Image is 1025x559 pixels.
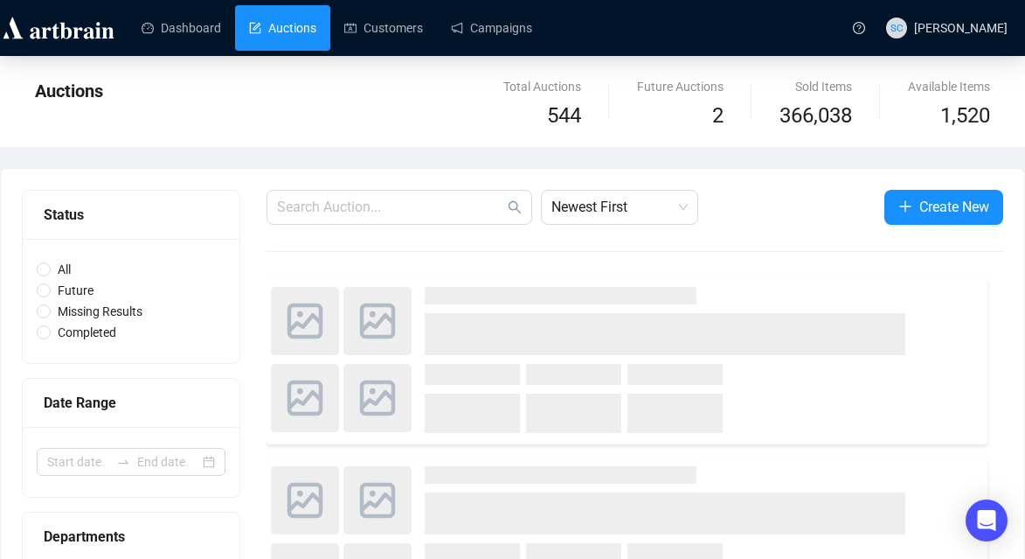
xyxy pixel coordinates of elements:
div: Total Auctions [503,77,581,96]
a: Customers [344,5,423,51]
span: to [116,455,130,469]
span: Future [51,281,100,300]
a: Dashboard [142,5,221,51]
div: Future Auctions [637,77,724,96]
span: 1,520 [940,100,990,133]
div: Available Items [908,77,990,96]
img: photo.svg [271,364,339,432]
span: search [508,200,522,214]
div: Sold Items [779,77,852,96]
span: Newest First [551,191,688,224]
span: 366,038 [779,100,852,133]
span: question-circle [853,22,865,34]
span: Completed [51,323,123,342]
input: Start date [47,452,109,472]
input: Search Auction... [277,197,504,218]
span: 2 [712,103,724,128]
div: Open Intercom Messenger [966,500,1008,542]
div: Status [44,204,218,226]
img: photo.svg [343,364,412,432]
img: photo.svg [271,466,339,535]
span: [PERSON_NAME] [914,21,1008,35]
span: Missing Results [51,302,149,321]
span: Create New [919,196,989,218]
button: Create New [884,190,1003,225]
img: photo.svg [343,287,412,355]
div: Date Range [44,392,218,414]
a: Auctions [249,5,316,51]
div: Departments [44,526,218,548]
span: swap-right [116,455,130,469]
span: SC [890,19,903,36]
img: photo.svg [271,287,339,355]
img: photo.svg [343,466,412,535]
span: Auctions [35,80,103,101]
span: 544 [547,103,581,128]
a: Campaigns [451,5,532,51]
span: All [51,260,78,279]
span: plus [898,199,912,213]
input: End date [137,452,199,472]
